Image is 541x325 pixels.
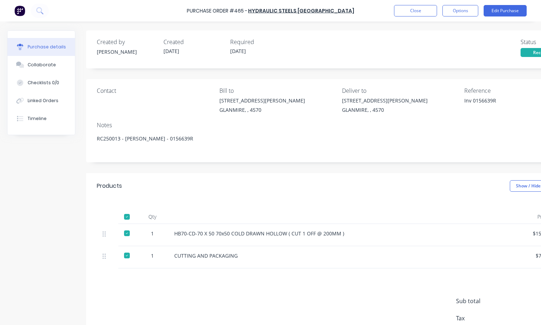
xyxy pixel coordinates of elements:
button: Collaborate [8,56,75,74]
div: CUTTING AND PACKAGING [174,252,521,259]
div: Linked Orders [28,97,58,104]
div: HB70-CD-70 X 50 70x50 COLD DRAWN HOLLOW ( CUT 1 OFF @ 200MM ) [174,230,521,237]
div: Required [230,38,291,46]
div: Deliver to [342,86,459,95]
div: Bill to [219,86,337,95]
div: GLANMIRE, , 4570 [342,106,428,114]
div: [STREET_ADDRESS][PERSON_NAME] [219,97,305,104]
div: Purchase Order #465 - [187,7,247,15]
button: Linked Orders [8,92,75,110]
div: 1 [142,230,163,237]
div: Created by [97,38,158,46]
button: Edit Purchase [484,5,527,16]
div: Qty [136,210,169,224]
div: Created [163,38,224,46]
button: Close [394,5,437,16]
div: Timeline [28,115,47,122]
div: [PERSON_NAME] [97,48,158,56]
img: Factory [14,5,25,16]
div: Contact [97,86,214,95]
button: Timeline [8,110,75,128]
div: 1 [142,252,163,259]
button: Checklists 0/0 [8,74,75,92]
div: Checklists 0/0 [28,80,59,86]
span: Tax [456,314,510,322]
div: [STREET_ADDRESS][PERSON_NAME] [342,97,428,104]
div: Collaborate [28,62,56,68]
div: GLANMIRE, , 4570 [219,106,305,114]
div: Products [97,182,122,190]
button: Purchase details [8,38,75,56]
div: Purchase details [28,44,66,50]
a: Hydraulic Steels [GEOGRAPHIC_DATA] [248,7,354,14]
span: Sub total [456,297,510,305]
button: Options [442,5,478,16]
